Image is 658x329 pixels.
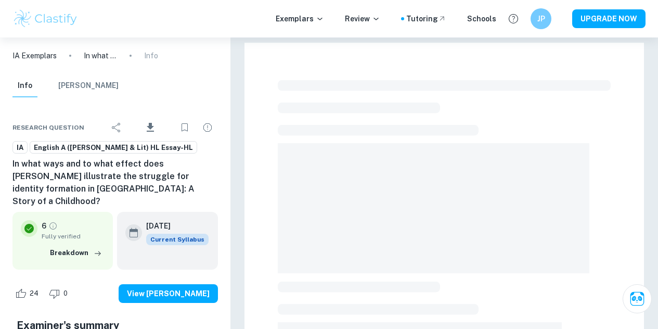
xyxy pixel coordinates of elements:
[467,13,496,24] a: Schools
[24,288,44,299] span: 24
[146,234,209,245] span: Current Syllabus
[12,158,218,208] h6: In what ways and to what effect does [PERSON_NAME] illustrate the struggle for identity formation...
[42,220,46,232] p: 6
[106,117,127,138] div: Share
[146,220,200,232] h6: [DATE]
[12,50,57,61] a: IA Exemplars
[144,50,158,61] p: Info
[505,10,522,28] button: Help and Feedback
[42,232,105,241] span: Fully verified
[623,284,652,313] button: Ask Clai
[146,234,209,245] div: This exemplar is based on the current syllabus. Feel free to refer to it for inspiration/ideas wh...
[12,141,28,154] a: IA
[197,117,218,138] div: Report issue
[48,221,58,231] a: Grade fully verified
[174,117,195,138] div: Bookmark
[345,13,380,24] p: Review
[129,114,172,141] div: Download
[12,123,84,132] span: Research question
[47,245,105,261] button: Breakdown
[58,74,119,97] button: [PERSON_NAME]
[12,285,44,302] div: Like
[30,143,197,153] span: English A ([PERSON_NAME] & Lit) HL Essay-HL
[276,13,324,24] p: Exemplars
[30,141,197,154] a: English A ([PERSON_NAME] & Lit) HL Essay-HL
[406,13,446,24] a: Tutoring
[12,8,79,29] img: Clastify logo
[12,74,37,97] button: Info
[46,285,73,302] div: Dislike
[13,143,27,153] span: IA
[572,9,646,28] button: UPGRADE NOW
[531,8,551,29] button: JP
[535,13,547,24] h6: JP
[58,288,73,299] span: 0
[119,284,218,303] button: View [PERSON_NAME]
[84,50,117,61] p: In what ways and to what effect does [PERSON_NAME] illustrate the struggle for identity formation...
